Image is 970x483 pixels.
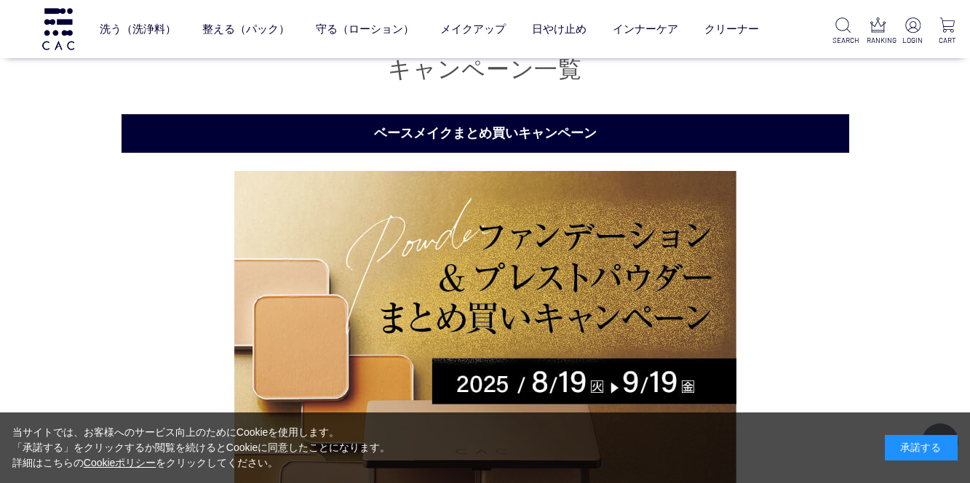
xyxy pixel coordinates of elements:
a: 日やけ止め [532,10,587,49]
a: LOGIN [902,17,923,46]
p: SEARCH [832,35,854,46]
img: logo [40,8,76,49]
h2: ベースメイクまとめ買いキャンペーン [122,114,849,153]
p: CART [937,35,958,46]
a: メイクアップ [440,10,506,49]
p: LOGIN [902,35,923,46]
a: 整える（パック） [202,10,290,49]
p: RANKING [867,35,888,46]
a: 洗う（洗浄料） [100,10,176,49]
a: SEARCH [832,17,854,46]
div: 当サイトでは、お客様へのサービス向上のためにCookieを使用します。 「承諾する」をクリックするか閲覧を続けるとCookieに同意したことになります。 詳細はこちらの をクリックしてください。 [12,425,391,471]
a: Cookieポリシー [84,457,156,468]
a: インナーケア [613,10,678,49]
a: クリーナー [704,10,759,49]
a: RANKING [867,17,888,46]
div: 承諾する [885,435,958,460]
a: 守る（ローション） [316,10,414,49]
a: CART [937,17,958,46]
